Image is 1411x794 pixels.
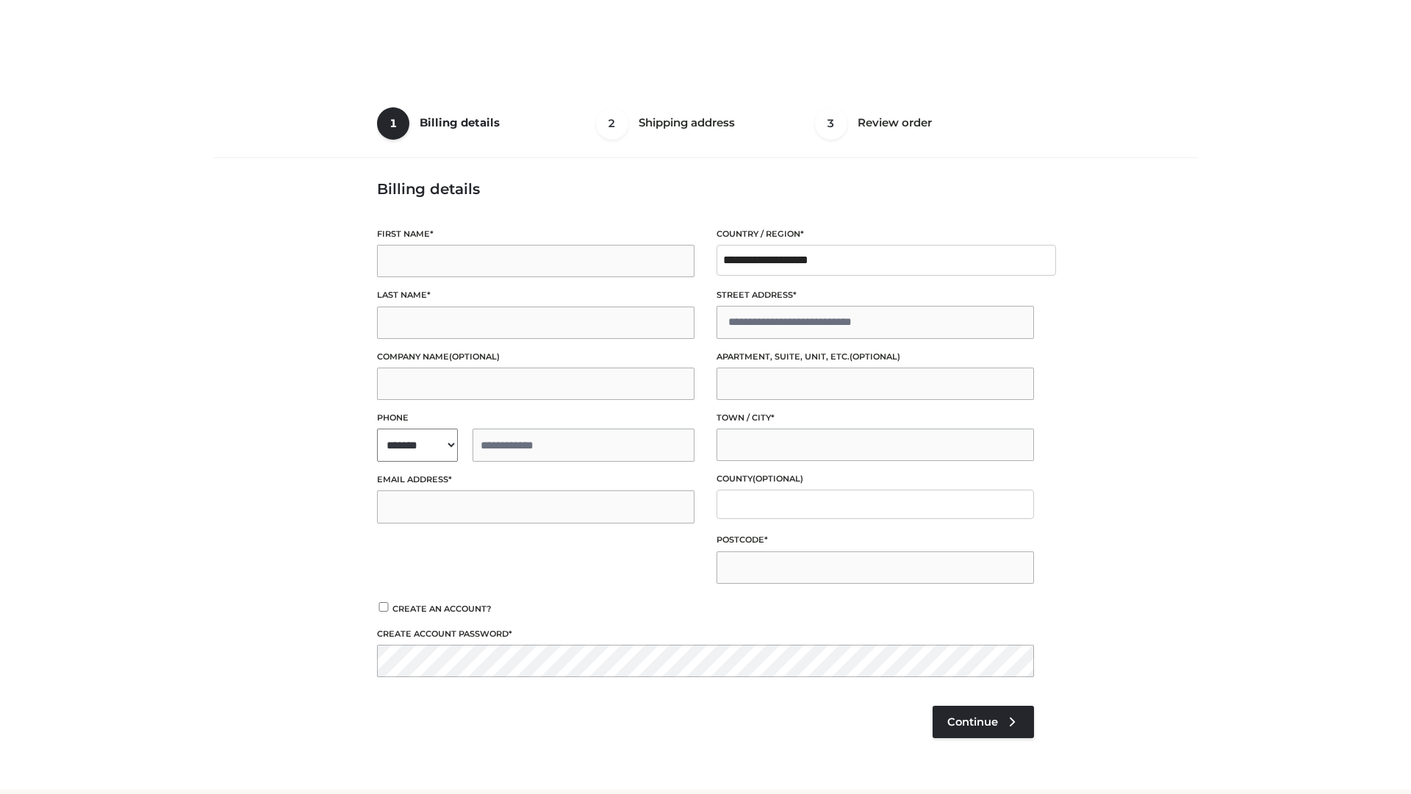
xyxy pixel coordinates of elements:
label: County [717,472,1034,486]
span: Review order [858,115,932,129]
label: Postcode [717,533,1034,547]
label: Country / Region [717,227,1034,241]
span: Continue [947,715,998,729]
label: Street address [717,288,1034,302]
span: Billing details [420,115,500,129]
label: Phone [377,411,694,425]
span: Create an account? [392,604,492,614]
label: Last name [377,288,694,302]
input: Create an account? [377,602,390,612]
span: (optional) [753,473,803,484]
a: Continue [933,706,1034,738]
span: 1 [377,107,409,140]
label: Email address [377,473,694,487]
label: First name [377,227,694,241]
span: (optional) [449,351,500,362]
span: Shipping address [639,115,735,129]
label: Apartment, suite, unit, etc. [717,350,1034,364]
label: Town / City [717,411,1034,425]
label: Company name [377,350,694,364]
span: 3 [815,107,847,140]
span: (optional) [850,351,900,362]
label: Create account password [377,627,1034,641]
h3: Billing details [377,180,1034,198]
span: 2 [596,107,628,140]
